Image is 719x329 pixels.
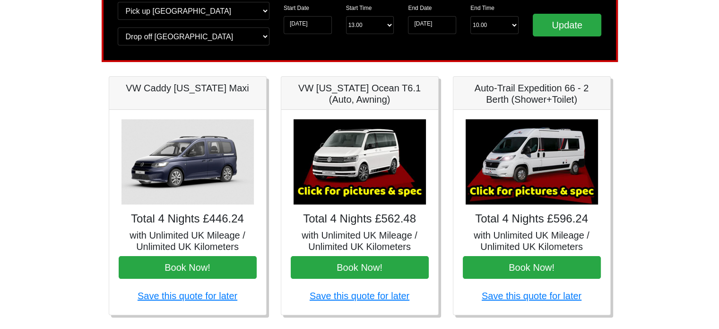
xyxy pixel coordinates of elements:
h5: with Unlimited UK Mileage / Unlimited UK Kilometers [463,230,601,252]
h5: with Unlimited UK Mileage / Unlimited UK Kilometers [119,230,257,252]
h4: Total 4 Nights £446.24 [119,212,257,226]
a: Save this quote for later [482,291,581,301]
input: Start Date [284,16,332,34]
input: Update [533,14,602,36]
button: Book Now! [291,256,429,279]
h4: Total 4 Nights £562.48 [291,212,429,226]
label: End Time [470,4,494,12]
label: Start Time [346,4,372,12]
a: Save this quote for later [310,291,409,301]
label: End Date [408,4,432,12]
label: Start Date [284,4,309,12]
img: Auto-Trail Expedition 66 - 2 Berth (Shower+Toilet) [466,119,598,205]
input: Return Date [408,16,456,34]
h4: Total 4 Nights £596.24 [463,212,601,226]
h5: with Unlimited UK Mileage / Unlimited UK Kilometers [291,230,429,252]
button: Book Now! [463,256,601,279]
h5: Auto-Trail Expedition 66 - 2 Berth (Shower+Toilet) [463,82,601,105]
h5: VW [US_STATE] Ocean T6.1 (Auto, Awning) [291,82,429,105]
a: Save this quote for later [138,291,237,301]
img: VW California Ocean T6.1 (Auto, Awning) [294,119,426,205]
h5: VW Caddy [US_STATE] Maxi [119,82,257,94]
img: VW Caddy California Maxi [121,119,254,205]
button: Book Now! [119,256,257,279]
